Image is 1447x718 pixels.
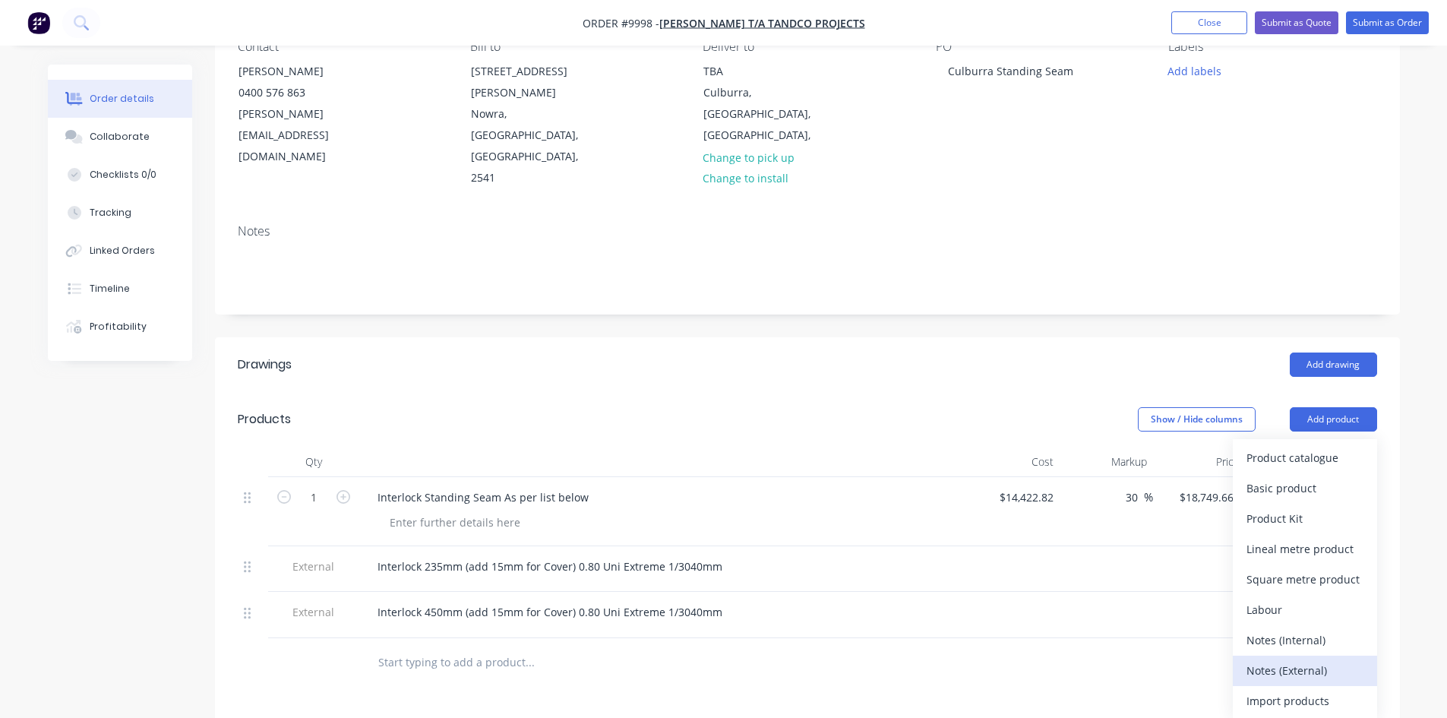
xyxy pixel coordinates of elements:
button: Linked Orders [48,232,192,270]
button: Show / Hide columns [1138,407,1256,432]
span: Order #9998 - [583,16,659,30]
div: Notes (Internal) [1246,629,1363,651]
div: Interlock 235mm (add 15mm for Cover) 0.80 Uni Extreme 1/3040mm [365,555,735,577]
div: [PERSON_NAME]0400 576 863[PERSON_NAME][EMAIL_ADDRESS][DOMAIN_NAME] [226,60,378,168]
div: Lineal metre product [1246,538,1363,560]
div: Interlock Standing Seam As per list below [365,486,601,508]
button: Checklists 0/0 [48,156,192,194]
input: Start typing to add a product... [378,647,681,678]
div: Markup [1060,447,1153,477]
div: Collaborate [90,130,150,144]
button: Submit as Order [1346,11,1429,34]
div: 0400 576 863 [239,82,365,103]
div: TBA [703,61,829,82]
span: % [1144,489,1153,506]
div: Basic product [1246,477,1363,499]
div: Notes [238,224,1377,239]
button: Submit as Quote [1255,11,1338,34]
span: External [274,604,353,620]
div: Culburra Standing Seam [936,60,1085,82]
div: Contact [238,40,446,54]
button: Change to pick up [694,147,802,167]
div: [PERSON_NAME] [239,61,365,82]
div: Labels [1168,40,1376,54]
div: Culburra, [GEOGRAPHIC_DATA], [GEOGRAPHIC_DATA], [703,82,829,146]
button: Order details [48,80,192,118]
div: [PERSON_NAME][EMAIL_ADDRESS][DOMAIN_NAME] [239,103,365,167]
div: Interlock 450mm (add 15mm for Cover) 0.80 Uni Extreme 1/3040mm [365,601,735,623]
span: External [274,558,353,574]
div: Product catalogue [1246,447,1363,469]
div: Qty [268,447,359,477]
div: Deliver to [703,40,911,54]
div: Import products [1246,690,1363,712]
div: Price [1153,447,1246,477]
button: Collaborate [48,118,192,156]
div: Nowra, [GEOGRAPHIC_DATA], [GEOGRAPHIC_DATA], 2541 [471,103,597,188]
div: Timeline [90,282,130,296]
div: Products [238,410,291,429]
button: Profitability [48,308,192,346]
button: Change to install [694,168,796,188]
div: [STREET_ADDRESS][PERSON_NAME] [471,61,597,103]
div: TBACulburra, [GEOGRAPHIC_DATA], [GEOGRAPHIC_DATA], [690,60,842,147]
div: Labour [1246,599,1363,621]
div: PO [936,40,1144,54]
div: Square metre product [1246,568,1363,590]
div: Drawings [238,356,292,374]
div: Bill to [470,40,678,54]
button: Add product [1290,407,1377,432]
button: Close [1171,11,1247,34]
div: Checklists 0/0 [90,168,156,182]
a: [PERSON_NAME] T/A Tandco Projects [659,16,865,30]
div: Product Kit [1246,508,1363,530]
div: Profitability [90,320,147,334]
div: Order details [90,92,154,106]
button: Timeline [48,270,192,308]
img: Factory [27,11,50,34]
div: Tracking [90,206,131,220]
div: Cost [967,447,1060,477]
div: [STREET_ADDRESS][PERSON_NAME]Nowra, [GEOGRAPHIC_DATA], [GEOGRAPHIC_DATA], 2541 [458,60,610,189]
button: Tracking [48,194,192,232]
button: Add drawing [1290,353,1377,377]
div: Notes (External) [1246,659,1363,682]
button: Add labels [1160,60,1230,81]
div: Linked Orders [90,244,155,258]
